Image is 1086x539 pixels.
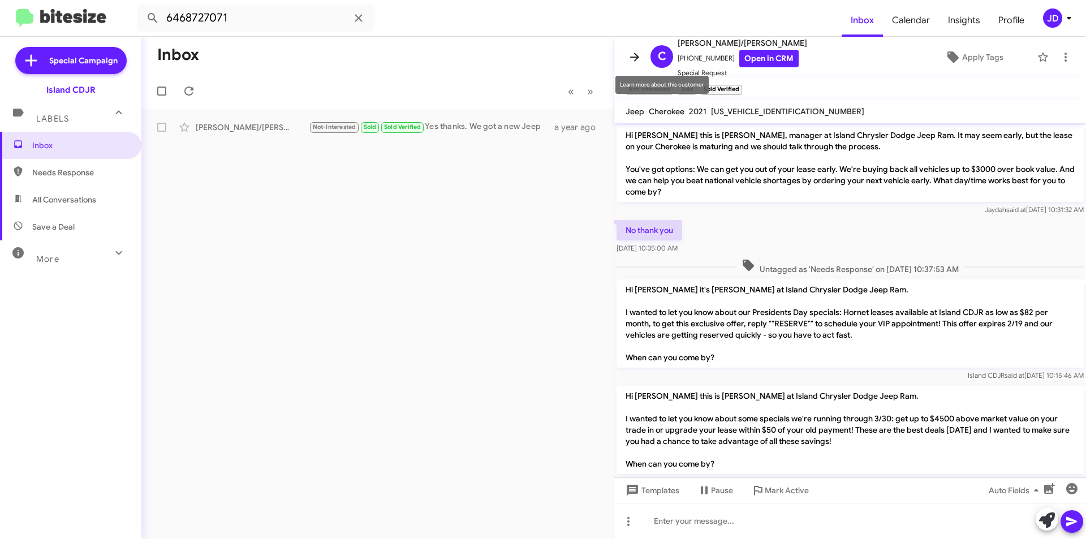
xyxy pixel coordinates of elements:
span: Cherokee [649,106,684,117]
span: Special Campaign [49,55,118,66]
span: [DATE] 10:35:00 AM [617,244,678,252]
a: Special Campaign [15,47,127,74]
span: More [36,254,59,264]
span: Save a Deal [32,221,75,232]
span: Apply Tags [962,47,1003,67]
span: Mark Active [765,480,809,501]
div: Island CDJR [46,84,96,96]
p: Hi [PERSON_NAME] this is [PERSON_NAME], manager at Island Chrysler Dodge Jeep Ram. It may seem ea... [617,125,1084,202]
span: Jeep [626,106,644,117]
span: Labels [36,114,69,124]
button: Previous [561,80,581,103]
span: « [568,84,574,98]
div: JD [1043,8,1062,28]
span: Inbox [32,140,128,151]
span: Not-Interested [313,123,356,131]
h1: Inbox [157,46,199,64]
button: Auto Fields [980,480,1052,501]
span: Sold Verified [384,123,421,131]
span: said at [1005,371,1024,380]
span: Needs Response [32,167,128,178]
span: Pause [711,480,733,501]
button: JD [1033,8,1074,28]
div: a year ago [554,122,605,133]
span: [US_VEHICLE_IDENTIFICATION_NUMBER] [711,106,864,117]
span: Untagged as 'Needs Response' on [DATE] 10:37:53 AM [737,258,963,275]
span: [PERSON_NAME]/[PERSON_NAME] [678,36,807,50]
div: Learn more about this customer [615,76,709,94]
p: Hi [PERSON_NAME] it's [PERSON_NAME] at Island Chrysler Dodge Jeep Ram. I wanted to let you know a... [617,279,1084,368]
nav: Page navigation example [562,80,600,103]
a: Profile [989,4,1033,37]
a: Insights [939,4,989,37]
span: C [658,48,666,66]
span: Auto Fields [989,480,1043,501]
span: Island CDJR [DATE] 10:15:46 AM [968,371,1084,380]
span: said at [1006,205,1026,214]
span: Special Request [678,67,807,79]
a: Inbox [842,4,883,37]
div: [PERSON_NAME]/[PERSON_NAME] [196,122,309,133]
button: Next [580,80,600,103]
input: Search [137,5,374,32]
small: Sold Verified [701,85,742,95]
span: All Conversations [32,194,96,205]
span: Jaydah [DATE] 10:31:32 AM [985,205,1084,214]
span: [PHONE_NUMBER] [678,50,807,67]
a: Open in CRM [739,50,799,67]
p: Hi [PERSON_NAME] this is [PERSON_NAME] at Island Chrysler Dodge Jeep Ram. I wanted to let you kno... [617,386,1084,474]
span: 2021 [689,106,706,117]
a: Calendar [883,4,939,37]
p: No thank you [617,220,682,240]
span: Sold [364,123,377,131]
button: Pause [688,480,742,501]
button: Mark Active [742,480,818,501]
div: Yes thanks. We got a new Jeep [309,120,554,133]
span: » [587,84,593,98]
button: Templates [614,480,688,501]
button: Apply Tags [916,47,1032,67]
span: Templates [623,480,679,501]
